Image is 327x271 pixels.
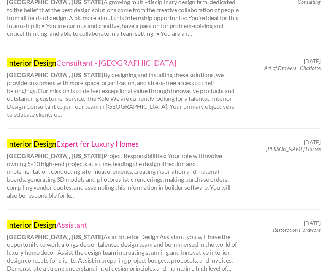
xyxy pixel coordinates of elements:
a: Interior DesignConsultant - [GEOGRAPHIC_DATA] [7,58,239,68]
span: [DATE] [304,139,321,146]
mark: Interior [7,220,32,229]
em: Restoration Hardware [273,227,321,233]
mark: Interior [7,58,32,67]
mark: Design [33,220,56,229]
a: Interior DesignAssistant [7,220,239,230]
strong: [GEOGRAPHIC_DATA], [US_STATE] [7,71,103,78]
span: [DATE] [304,220,321,227]
strong: [GEOGRAPHIC_DATA], [US_STATE] [7,152,103,159]
mark: Design [33,139,56,148]
em: [PERSON_NAME] Homes [266,146,321,152]
em: Art of Drawers - Charlotte [264,65,321,71]
strong: [GEOGRAPHIC_DATA], [US_STATE] [7,233,103,240]
span: [DATE] [304,58,321,65]
mark: Design [33,58,56,67]
a: Interior DesignExpert for Luxury Homes [7,139,239,149]
mark: Interior [7,139,32,148]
